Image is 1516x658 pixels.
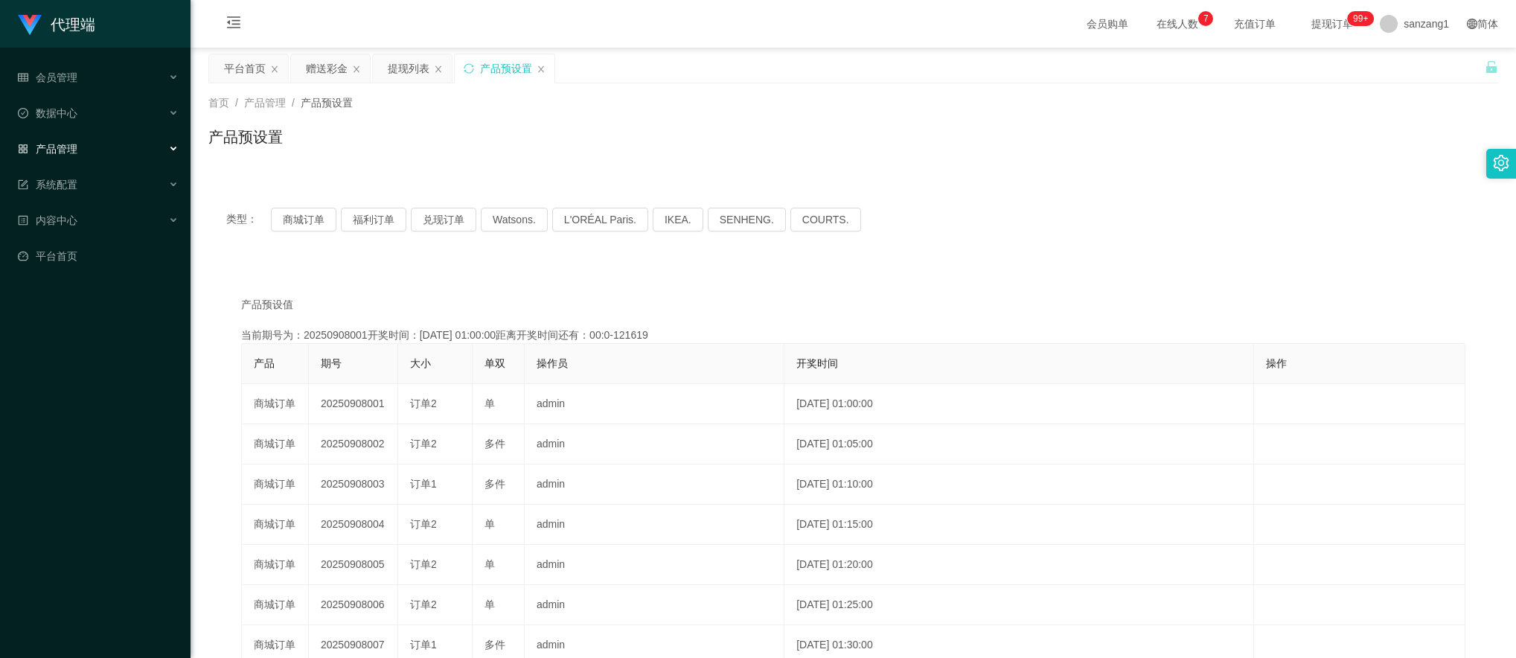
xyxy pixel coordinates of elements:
td: 20250908005 [309,545,398,585]
i: 图标: close [537,65,546,74]
i: 图标: global [1467,19,1477,29]
td: admin [525,505,784,545]
span: 大小 [410,357,431,369]
i: 图标: close [352,65,361,74]
span: / [292,97,295,109]
td: 商城订单 [242,464,309,505]
i: 图标: table [18,72,28,83]
span: 单双 [484,357,505,369]
span: 系统配置 [18,179,77,191]
td: [DATE] 01:05:00 [784,424,1254,464]
span: 操作 [1266,357,1287,369]
span: 产品管理 [18,143,77,155]
sup: 1111 [1347,11,1374,26]
td: [DATE] 01:10:00 [784,464,1254,505]
span: 充值订单 [1226,19,1283,29]
a: 代理端 [18,18,95,30]
span: 订单1 [410,639,437,651]
span: 操作员 [537,357,568,369]
span: 多件 [484,478,505,490]
i: 图标: form [18,179,28,190]
i: 图标: close [434,65,443,74]
span: 单 [484,598,495,610]
td: admin [525,464,784,505]
div: 平台首页 [224,54,266,83]
td: 20250908004 [309,505,398,545]
span: 订单2 [410,558,437,570]
i: 图标: appstore-o [18,144,28,154]
span: 会员管理 [18,71,77,83]
td: 20250908001 [309,384,398,424]
span: 产品管理 [244,97,286,109]
sup: 7 [1198,11,1213,26]
span: / [235,97,238,109]
td: admin [525,384,784,424]
h1: 代理端 [51,1,95,48]
span: 产品 [254,357,275,369]
div: 产品预设置 [480,54,532,83]
i: 图标: close [270,65,279,74]
td: 20250908003 [309,464,398,505]
span: 多件 [484,639,505,651]
td: [DATE] 01:25:00 [784,585,1254,625]
td: 商城订单 [242,384,309,424]
span: 数据中心 [18,107,77,119]
span: 单 [484,518,495,530]
span: 多件 [484,438,505,450]
a: 图标: dashboard平台首页 [18,241,179,271]
button: 福利订单 [341,208,406,231]
i: 图标: unlock [1485,60,1498,74]
td: admin [525,424,784,464]
td: 20250908002 [309,424,398,464]
td: 商城订单 [242,545,309,585]
div: 当前期号为：20250908001开奖时间：[DATE] 01:00:00距离开奖时间还有：00:0-121619 [241,328,1465,343]
td: admin [525,585,784,625]
span: 内容中心 [18,214,77,226]
i: 图标: sync [464,63,474,74]
i: 图标: setting [1493,155,1509,171]
span: 首页 [208,97,229,109]
td: [DATE] 01:00:00 [784,384,1254,424]
div: 提现列表 [388,54,429,83]
i: 图标: profile [18,215,28,226]
button: IKEA. [653,208,703,231]
button: L'ORÉAL Paris. [552,208,648,231]
button: COURTS. [790,208,861,231]
span: 产品预设置 [301,97,353,109]
td: 20250908006 [309,585,398,625]
span: 订单2 [410,598,437,610]
i: 图标: check-circle-o [18,108,28,118]
span: 产品预设值 [241,297,293,313]
i: 图标: menu-fold [208,1,259,48]
td: 商城订单 [242,424,309,464]
td: 商城订单 [242,585,309,625]
div: 赠送彩金 [306,54,348,83]
button: Watsons. [481,208,548,231]
td: [DATE] 01:20:00 [784,545,1254,585]
button: SENHENG. [708,208,786,231]
td: [DATE] 01:15:00 [784,505,1254,545]
span: 订单2 [410,397,437,409]
img: logo.9652507e.png [18,15,42,36]
button: 商城订单 [271,208,336,231]
button: 兑现订单 [411,208,476,231]
span: 订单2 [410,438,437,450]
span: 订单2 [410,518,437,530]
span: 在线人数 [1149,19,1206,29]
td: admin [525,545,784,585]
span: 单 [484,558,495,570]
h1: 产品预设置 [208,126,283,148]
p: 7 [1203,11,1209,26]
span: 期号 [321,357,342,369]
span: 提现订单 [1304,19,1360,29]
span: 单 [484,397,495,409]
span: 类型： [226,208,271,231]
td: 商城订单 [242,505,309,545]
span: 订单1 [410,478,437,490]
span: 开奖时间 [796,357,838,369]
